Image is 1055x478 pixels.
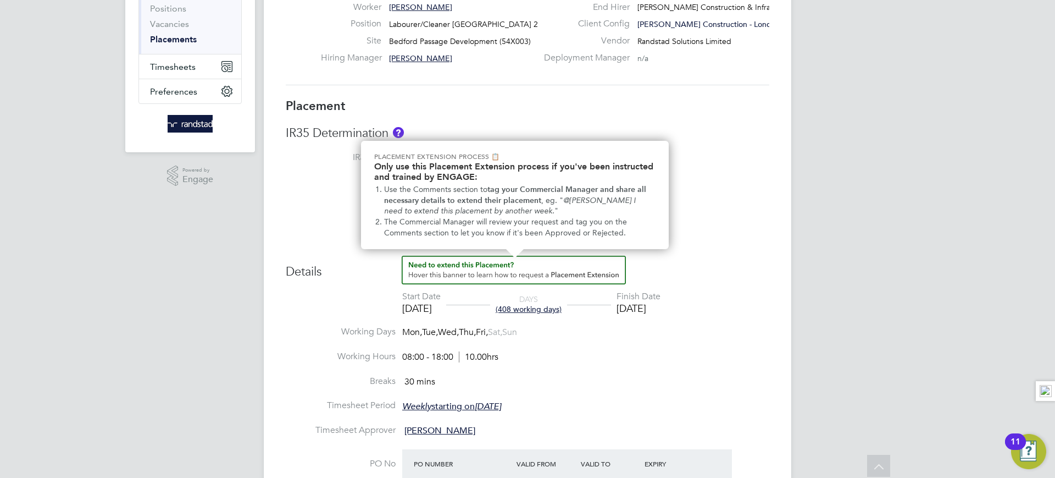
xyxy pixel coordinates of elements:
[389,19,551,29] span: Labourer/Cleaner [GEOGRAPHIC_DATA] 2025
[393,127,404,138] button: About IR35
[637,53,648,63] span: n/a
[438,327,459,338] span: Wed,
[389,36,531,46] span: Bedford Passage Development (54X003)
[384,196,638,216] em: @[PERSON_NAME] I need to extend this placement by another week.
[321,52,381,64] label: Hiring Manager
[286,98,346,113] b: Placement
[404,425,475,436] span: [PERSON_NAME]
[496,304,562,314] span: (408 working days)
[642,454,706,474] div: Expiry
[402,401,431,412] em: Weekly
[138,115,242,133] a: Go to home page
[389,2,452,12] span: [PERSON_NAME]
[537,2,630,13] label: End Hirer
[411,454,514,474] div: PO Number
[637,36,731,46] span: Randstad Solutions Limited
[384,185,487,194] span: Use the Comments section to
[389,53,452,63] span: [PERSON_NAME]
[488,327,502,338] span: Sat,
[182,175,213,184] span: Engage
[321,2,381,13] label: Worker
[150,19,189,29] a: Vacancies
[578,454,642,474] div: Valid To
[286,458,396,470] label: PO No
[459,351,498,362] span: 10.00hrs
[402,327,422,338] span: Mon,
[537,52,630,64] label: Deployment Manager
[637,19,784,29] span: [PERSON_NAME] Construction - Londo…
[422,327,438,338] span: Tue,
[554,206,558,216] span: "
[286,152,396,163] label: IR35 Status
[1010,442,1020,456] div: 11
[537,35,630,47] label: Vendor
[537,18,630,30] label: Client Config
[321,35,381,47] label: Site
[286,187,396,199] label: IR35 Risk
[617,291,660,303] div: Finish Date
[402,256,626,284] button: How to extend a Placement?
[617,302,660,315] div: [DATE]
[286,256,769,280] h3: Details
[374,161,656,182] h2: Only use this Placement Extension process if you've been instructed and trained by ENGAGE:
[476,327,488,338] span: Fri,
[402,351,498,363] div: 08:00 - 18:00
[150,62,196,72] span: Timesheets
[1011,434,1046,469] button: Open Resource Center, 11 new notifications
[459,327,476,338] span: Thu,
[402,302,441,315] div: [DATE]
[286,125,769,141] h3: IR35 Determination
[286,400,396,411] label: Timesheet Period
[402,401,501,412] span: starting on
[514,454,578,474] div: Valid From
[384,217,656,238] li: The Commercial Manager will review your request and tag you on the Comments section to let you kn...
[286,351,396,362] label: Working Hours
[150,86,197,97] span: Preferences
[637,2,784,12] span: [PERSON_NAME] Construction & Infrast…
[150,34,197,45] a: Placements
[150,3,186,14] a: Positions
[286,425,396,436] label: Timesheet Approver
[502,327,517,338] span: Sun
[286,326,396,338] label: Working Days
[321,18,381,30] label: Position
[286,376,396,387] label: Breaks
[404,376,435,387] span: 30 mins
[490,294,567,314] div: DAYS
[168,115,213,133] img: randstad-logo-retina.png
[402,291,441,303] div: Start Date
[541,196,563,205] span: , eg. "
[384,185,648,205] strong: tag your Commercial Manager and share all necessary details to extend their placement
[374,152,656,161] p: Placement Extension Process 📋
[361,141,669,249] div: Need to extend this Placement? Hover this banner.
[475,401,501,412] em: [DATE]
[182,166,213,175] span: Powered by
